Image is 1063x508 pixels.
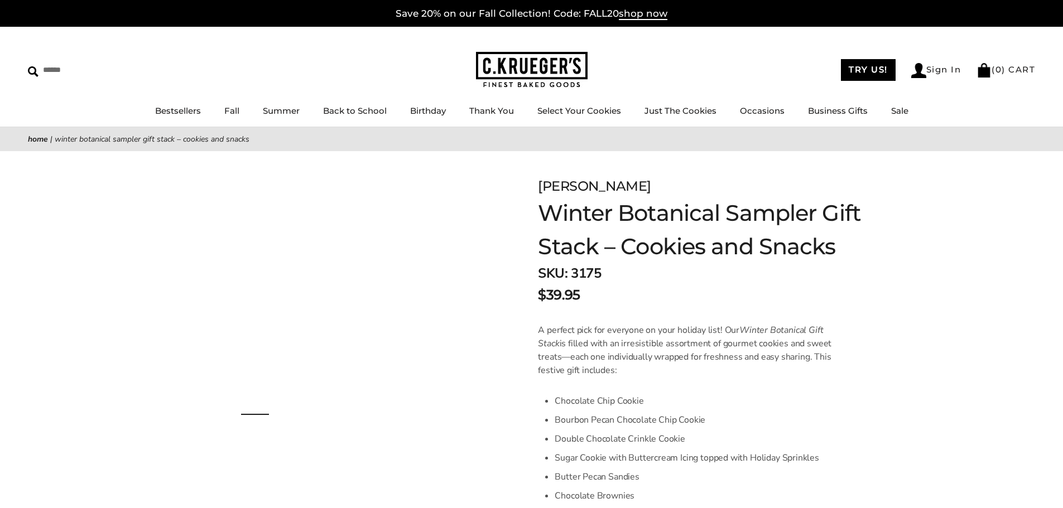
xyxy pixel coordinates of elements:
a: Home [28,134,48,144]
input: Search [28,61,161,79]
a: Birthday [410,105,446,116]
a: Summer [263,105,300,116]
li: Double Chocolate Crinkle Cookie [555,429,843,448]
div: [PERSON_NAME] [538,176,894,196]
li: Butter Pecan Sandies [555,467,843,486]
a: Sign In [911,63,961,78]
a: (0) CART [977,64,1035,75]
em: Winter Botanical Gift Stack [538,324,823,350]
a: Business Gifts [808,105,868,116]
a: Occasions [740,105,785,116]
h1: Winter Botanical Sampler Gift Stack – Cookies and Snacks [538,196,894,263]
nav: breadcrumbs [28,133,1035,146]
strong: SKU: [538,264,567,282]
img: Bag [977,63,992,78]
a: Sale [891,105,908,116]
a: Fall [224,105,239,116]
span: Winter Botanical Sampler Gift Stack – Cookies and Snacks [55,134,249,144]
a: Save 20% on our Fall Collection! Code: FALL20shop now [396,8,667,20]
li: Sugar Cookie with Buttercream Icing topped with Holiday Sprinkles [555,448,843,467]
li: Bourbon Pecan Chocolate Chip Cookie [555,410,843,429]
a: Thank You [469,105,514,116]
span: 3175 [571,264,601,282]
img: C.KRUEGER'S [476,52,588,88]
img: Search [28,66,39,77]
span: 0 [995,64,1002,75]
span: $39.95 [538,285,580,305]
li: Chocolate Brownies [555,486,843,505]
a: Bestsellers [155,105,201,116]
li: Chocolate Chip Cookie [555,391,843,410]
span: | [50,134,52,144]
a: Just The Cookies [644,105,716,116]
p: A perfect pick for everyone on your holiday list! Our is filled with an irresistible assortment o... [538,323,843,377]
img: Account [911,63,926,78]
a: Select Your Cookies [537,105,621,116]
span: shop now [619,8,667,20]
a: TRY US! [841,59,896,81]
a: Back to School [323,105,387,116]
